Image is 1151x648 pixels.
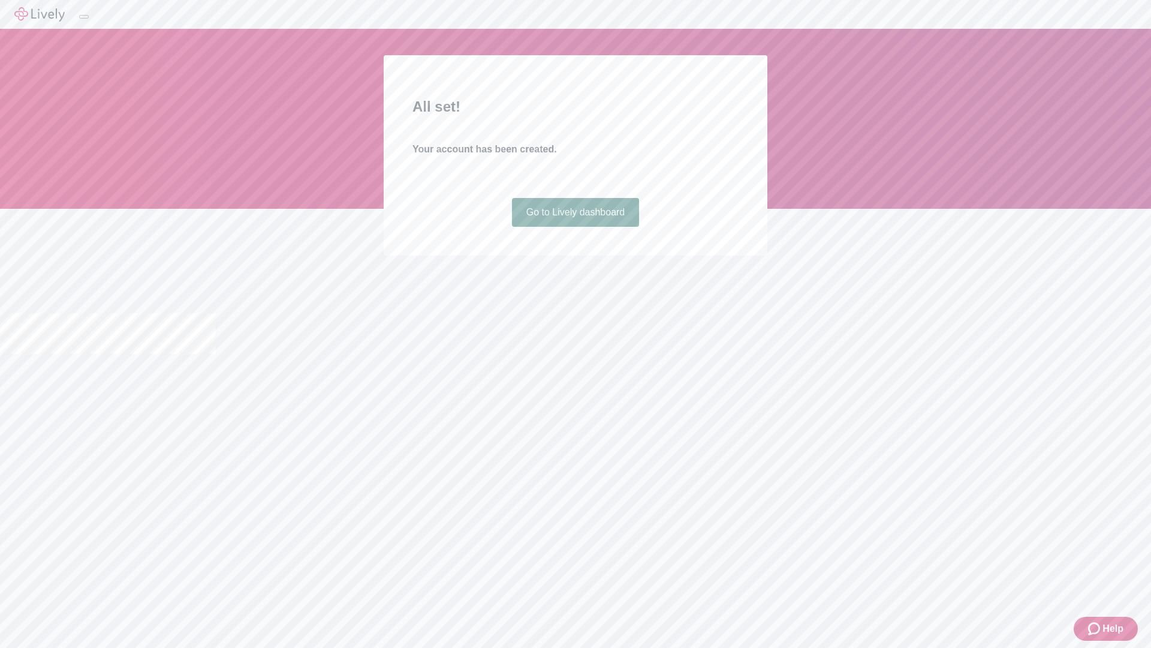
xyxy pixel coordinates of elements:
[512,198,640,227] a: Go to Lively dashboard
[14,7,65,22] img: Lively
[1088,622,1102,636] svg: Zendesk support icon
[412,96,739,118] h2: All set!
[1074,617,1138,641] button: Zendesk support iconHelp
[412,142,739,157] h4: Your account has been created.
[1102,622,1123,636] span: Help
[79,15,89,19] button: Log out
